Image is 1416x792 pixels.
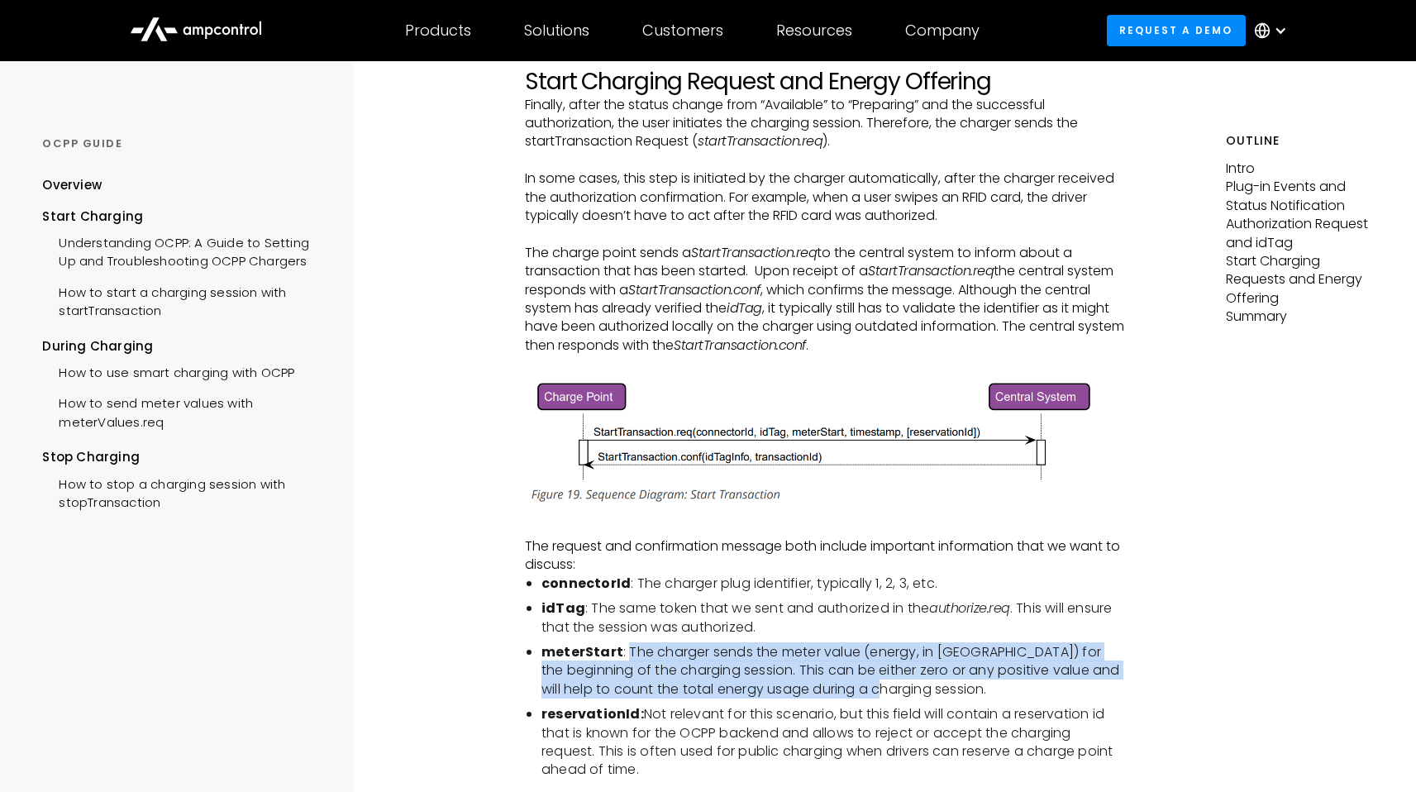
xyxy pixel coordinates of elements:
li: : The charger sends the meter value (energy, in [GEOGRAPHIC_DATA]) for the beginning of the charg... [541,643,1126,699]
em: authorize.req [929,599,1010,618]
p: Authorization Request and idTag [1226,215,1374,252]
img: OCPP StartTransaction.conf [525,374,1126,511]
h5: Outline [1226,132,1374,150]
p: ‍ [525,151,1126,169]
em: StartTransaction.conf [628,280,760,299]
li: Not relevant for this scenario, but this field will contain a reservation id that is known for th... [541,705,1126,780]
em: StartTransaction.req [868,261,994,280]
em: StartTransaction.req [691,243,817,262]
div: Products [405,21,471,40]
div: Solutions [524,21,589,40]
div: Resources [776,21,852,40]
p: ‍ [525,519,1126,537]
div: During Charging [42,337,326,355]
strong: reservationId: [541,704,644,723]
p: Plug-in Events and Status Notification [1226,178,1374,215]
em: idTag [727,298,762,317]
a: Understanding OCPP: A Guide to Setting Up and Troubleshooting OCPP Chargers [42,226,326,275]
p: Summary [1226,308,1374,326]
div: Company [905,21,980,40]
div: Stop Charging [42,448,326,466]
a: How to stop a charging session with stopTransaction [42,467,326,517]
p: Finally, after the status change from “Available” to “Preparing” and the successful authorization... [525,96,1126,151]
p: The charge point sends a to the central system to inform about a transaction that has been starte... [525,244,1126,355]
em: startTransaction.req [698,131,822,150]
strong: idTag [541,599,585,618]
a: Request a demo [1107,15,1246,45]
p: Start Charging Requests and Energy Offering [1226,252,1374,308]
div: Overview [42,176,102,194]
p: ‍ [525,225,1126,243]
a: Overview [42,176,102,207]
strong: connectorId [541,574,631,593]
a: How to start a charging session with startTransaction [42,275,326,325]
em: StartTransaction.conf [674,336,806,355]
div: Customers [642,21,723,40]
h2: Start Charging Request and Energy Offering [525,68,1126,96]
a: How to use smart charging with OCPP [42,355,294,386]
a: How to send meter values with meterValues.req [42,386,326,436]
li: : The charger plug identifier, typically 1, 2, 3, etc. [541,575,1126,593]
p: ‍ [525,355,1126,373]
div: Start Charging [42,208,326,226]
p: Intro [1226,160,1374,178]
p: In some cases, this step is initiated by the charger automatically, after the charger received th... [525,169,1126,225]
p: The request and confirmation message both include important information that we want to discuss: [525,537,1126,575]
li: : The same token that we sent and authorized in the . This will ensure that the session was autho... [541,599,1126,637]
div: OCPP GUIDE [42,136,326,151]
strong: meterStart [541,642,623,661]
